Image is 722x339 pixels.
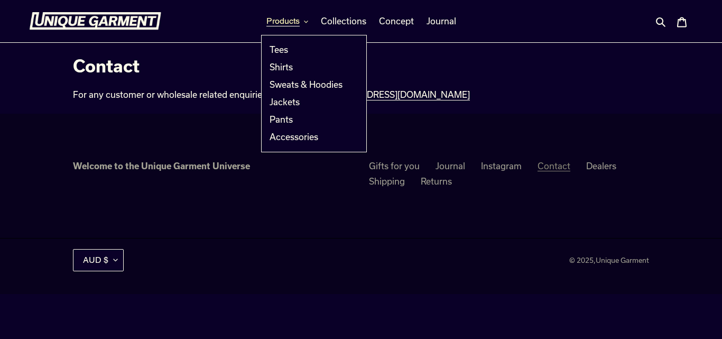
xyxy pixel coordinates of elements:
span: Concept [379,16,414,26]
div: For any customer or wholesale related enquiries, please email [73,88,550,101]
a: Dealers [586,161,616,171]
a: Concept [374,13,419,29]
a: Contact [538,161,570,171]
button: AUD $ [73,249,124,271]
span: Journal [427,16,456,26]
a: Journal [421,13,461,29]
span: Jackets [270,97,300,107]
strong: Welcome to the Unique Garment Universe [73,161,250,171]
a: Journal [436,161,465,171]
span: Sweats & Hoodies [270,79,343,90]
a: Pants [262,111,350,129]
a: [EMAIL_ADDRESS][DOMAIN_NAME] [321,89,470,100]
a: Sweats & Hoodies [262,76,350,94]
span: Tees [270,44,288,55]
span: Collections [321,16,366,26]
a: Gifts for you [369,161,420,171]
span: Pants [270,114,293,125]
a: Returns [421,176,452,186]
a: Shipping [369,176,405,186]
img: Unique Garment [29,12,161,30]
a: Unique Garment [596,256,649,264]
button: Products [261,13,313,29]
a: Tees [262,41,350,59]
a: Collections [316,13,372,29]
a: Jackets [262,94,350,111]
a: Accessories [262,129,350,146]
h1: Contact [73,56,550,76]
span: Accessories [270,132,318,142]
span: Products [266,16,300,26]
span: Shirts [270,62,293,72]
a: Shirts [262,59,350,76]
small: © 2025, [569,256,649,264]
a: Instagram [481,161,522,171]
